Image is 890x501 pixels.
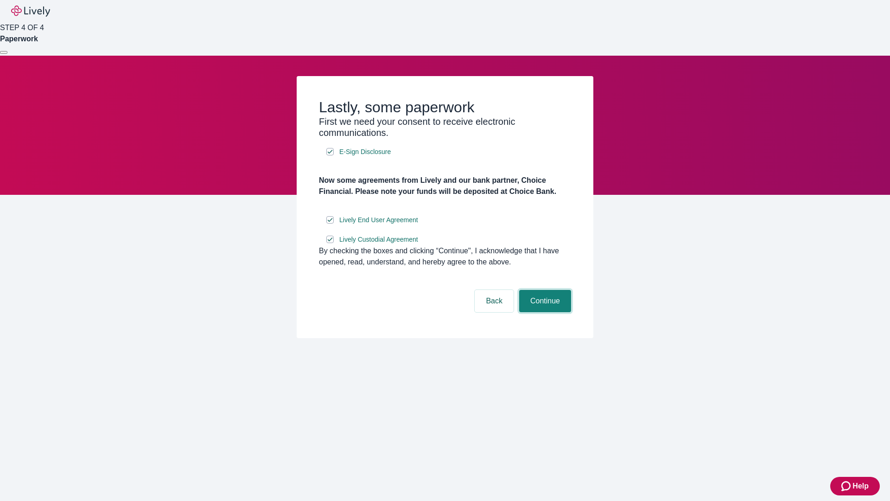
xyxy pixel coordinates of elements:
a: e-sign disclosure document [337,146,393,158]
div: By checking the boxes and clicking “Continue", I acknowledge that I have opened, read, understand... [319,245,571,268]
a: e-sign disclosure document [337,234,420,245]
button: Continue [519,290,571,312]
h3: First we need your consent to receive electronic communications. [319,116,571,138]
h2: Lastly, some paperwork [319,98,571,116]
a: e-sign disclosure document [337,214,420,226]
span: Lively End User Agreement [339,215,418,225]
span: Help [852,481,869,492]
span: Lively Custodial Agreement [339,235,418,244]
svg: Zendesk support icon [841,481,852,492]
img: Lively [11,6,50,17]
h4: Now some agreements from Lively and our bank partner, Choice Financial. Please note your funds wi... [319,175,571,197]
span: E-Sign Disclosure [339,147,391,157]
button: Zendesk support iconHelp [830,477,880,495]
button: Back [475,290,514,312]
